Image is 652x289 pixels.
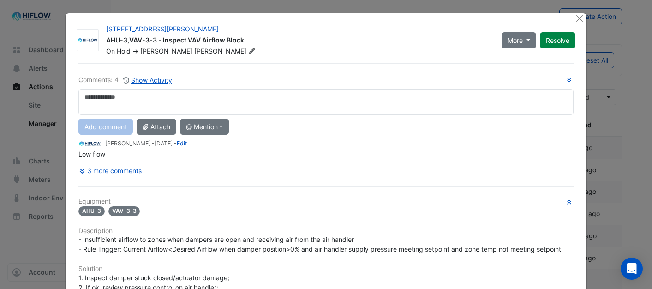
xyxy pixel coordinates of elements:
[140,47,192,55] span: [PERSON_NAME]
[177,140,187,147] a: Edit
[78,235,561,253] span: - Insufficient airflow to zones when dampers are open and receiving air from the air handler - Ru...
[77,36,98,45] img: HiFlow
[575,13,585,23] button: Close
[78,139,102,149] img: HiFlow
[540,32,575,48] button: Resolve
[621,258,643,280] div: Open Intercom Messenger
[78,198,573,205] h6: Equipment
[155,140,173,147] span: 2025-09-03 12:26:12
[106,36,490,47] div: AHU-3,VAV-3-3 - Inspect VAV Airflow Block
[106,47,131,55] span: On Hold
[105,139,187,148] small: [PERSON_NAME] - -
[122,75,173,85] button: Show Activity
[78,206,105,216] span: AHU-3
[502,32,536,48] button: More
[194,47,257,56] span: [PERSON_NAME]
[78,227,573,235] h6: Description
[78,163,142,179] button: 3 more comments
[132,47,138,55] span: ->
[180,119,229,135] button: @ Mention
[78,265,573,273] h6: Solution
[137,119,176,135] button: Attach
[508,36,523,45] span: More
[78,150,105,158] span: Low flow
[106,25,219,33] a: [STREET_ADDRESS][PERSON_NAME]
[108,206,140,216] span: VAV-3-3
[78,75,173,85] div: Comments: 4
